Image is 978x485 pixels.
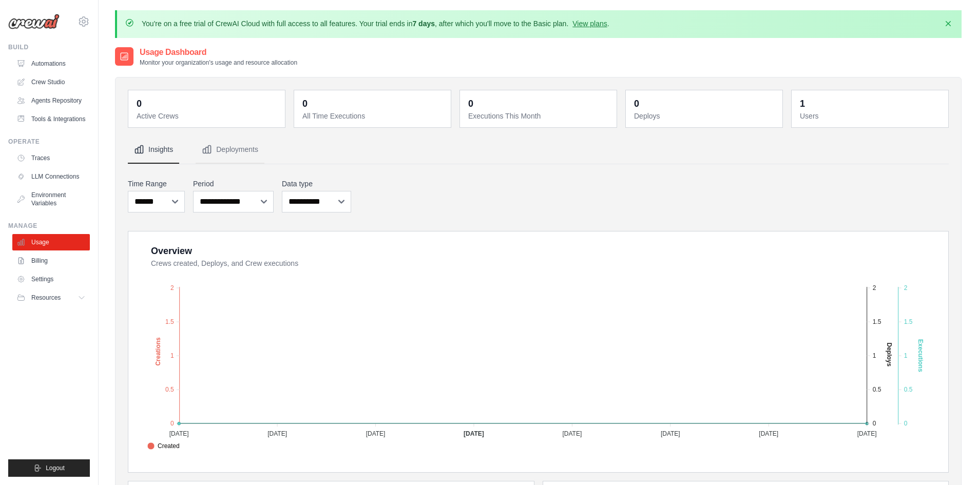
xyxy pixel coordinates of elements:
dt: Active Crews [137,111,279,121]
text: Deploys [886,342,893,366]
div: 0 [634,96,639,111]
p: Monitor your organization's usage and resource allocation [140,59,297,67]
div: 1 [800,96,805,111]
dt: Crews created, Deploys, and Crew executions [151,258,936,268]
tspan: 0.5 [165,386,174,393]
button: Resources [12,289,90,306]
tspan: 0 [904,420,908,427]
div: Overview [151,244,192,258]
div: Operate [8,138,90,146]
span: Logout [46,464,65,472]
tspan: [DATE] [857,430,877,437]
tspan: 0.5 [904,386,913,393]
tspan: 1 [873,352,876,359]
a: Usage [12,234,90,250]
p: You're on a free trial of CrewAI Cloud with full access to all features. Your trial ends in , aft... [142,18,609,29]
tspan: 1.5 [904,318,913,325]
dt: All Time Executions [302,111,445,121]
button: Insights [128,136,179,164]
a: Automations [12,55,90,72]
label: Period [193,179,274,189]
tspan: [DATE] [562,430,582,437]
div: 0 [137,96,142,111]
span: Resources [31,294,61,302]
div: Build [8,43,90,51]
tspan: 1 [904,352,908,359]
div: 0 [302,96,308,111]
tspan: 0.5 [873,386,881,393]
tspan: 0 [873,420,876,427]
dt: Users [800,111,942,121]
a: Traces [12,150,90,166]
button: Logout [8,459,90,477]
tspan: 1 [170,352,174,359]
tspan: [DATE] [759,430,778,437]
tspan: 1.5 [873,318,881,325]
text: Creations [155,337,162,366]
img: Logo [8,14,60,29]
h2: Usage Dashboard [140,46,297,59]
tspan: 2 [170,284,174,292]
tspan: [DATE] [661,430,680,437]
a: Agents Repository [12,92,90,109]
nav: Tabs [128,136,949,164]
dt: Deploys [634,111,776,121]
a: Environment Variables [12,187,90,211]
tspan: 1.5 [165,318,174,325]
strong: 7 days [412,20,435,28]
tspan: [DATE] [169,430,189,437]
div: 0 [468,96,473,111]
tspan: 2 [873,284,876,292]
a: View plans [572,20,607,28]
a: Crew Studio [12,74,90,90]
button: Deployments [196,136,264,164]
label: Time Range [128,179,185,189]
text: Executions [917,339,924,372]
span: Created [147,441,180,451]
a: Tools & Integrations [12,111,90,127]
tspan: [DATE] [267,430,287,437]
a: Settings [12,271,90,287]
dt: Executions This Month [468,111,610,121]
a: Billing [12,253,90,269]
a: LLM Connections [12,168,90,185]
tspan: [DATE] [464,430,484,437]
tspan: [DATE] [366,430,386,437]
tspan: 0 [170,420,174,427]
label: Data type [282,179,351,189]
div: Manage [8,222,90,230]
tspan: 2 [904,284,908,292]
